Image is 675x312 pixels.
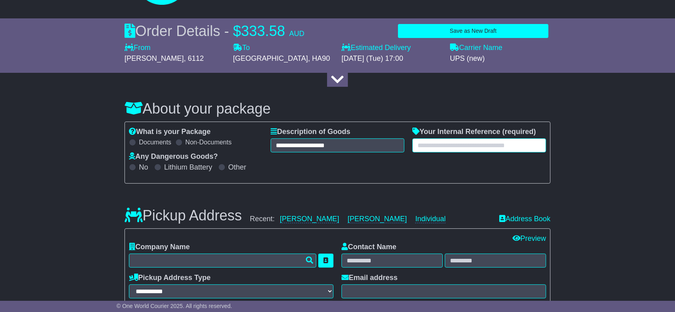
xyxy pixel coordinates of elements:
[415,215,446,223] a: Individual
[129,128,211,136] label: What is your Package
[271,128,350,136] label: Description of Goods
[125,208,242,224] h3: Pickup Address
[117,303,232,309] span: © One World Courier 2025. All rights reserved.
[233,54,308,62] span: [GEOGRAPHIC_DATA]
[129,243,190,252] label: Company Name
[499,215,550,224] a: Address Book
[125,44,151,52] label: From
[398,24,548,38] button: Save as New Draft
[125,101,550,117] h3: About your package
[125,22,304,40] div: Order Details -
[129,274,211,282] label: Pickup Address Type
[233,44,250,52] label: To
[512,234,546,242] a: Preview
[125,54,184,62] span: [PERSON_NAME]
[139,138,171,146] label: Documents
[164,163,212,172] label: Lithium Battery
[450,54,550,63] div: UPS (new)
[228,163,246,172] label: Other
[450,44,502,52] label: Carrier Name
[342,274,398,282] label: Email address
[280,215,339,223] a: [PERSON_NAME]
[342,243,396,252] label: Contact Name
[342,44,442,52] label: Estimated Delivery
[185,138,232,146] label: Non-Documents
[308,54,330,62] span: , HA90
[250,215,491,224] div: Recent:
[129,152,218,161] label: Any Dangerous Goods?
[233,23,241,39] span: $
[412,128,536,136] label: Your Internal Reference (required)
[184,54,204,62] span: , 6112
[342,54,442,63] div: [DATE] (Tue) 17:00
[348,215,407,223] a: [PERSON_NAME]
[139,163,148,172] label: No
[241,23,285,39] span: 333.58
[289,30,304,38] span: AUD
